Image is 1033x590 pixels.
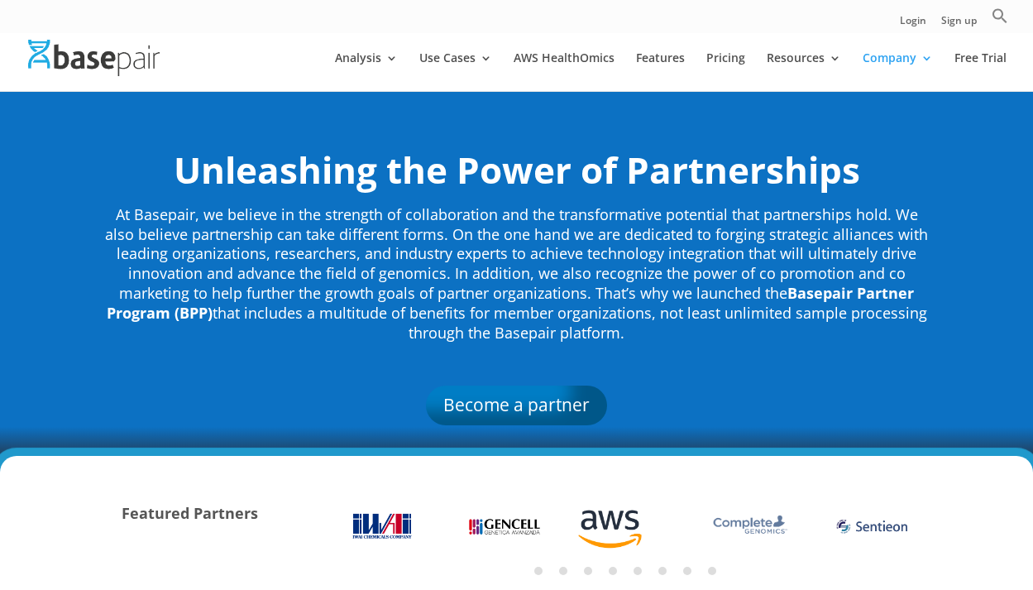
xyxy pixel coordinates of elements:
svg: Search [992,7,1008,24]
a: Become a partner [426,386,607,425]
button: 4 of 2 [609,567,617,575]
button: 5 of 2 [634,567,642,575]
a: Free Trial [954,52,1007,91]
a: AWS HealthOmics [514,52,615,91]
span: At Basepair, we believe in the strength of collaboration and the transformative potential that pa... [105,204,928,343]
button: 7 of 2 [683,567,691,575]
a: Analysis [335,52,398,91]
a: Company [863,52,933,91]
button: 6 of 2 [658,567,667,575]
strong: Featured Partners [122,503,258,523]
img: Basepair [28,40,160,75]
img: sentieon [833,518,911,536]
button: 3 of 2 [584,567,592,575]
a: Login [900,16,926,33]
a: Pricing [706,52,745,91]
a: Sign up [941,16,977,33]
button: 2 of 2 [559,567,567,575]
a: Resources [767,52,841,91]
button: 1 of 2 [534,567,543,575]
strong: Basepair Partner Program (BPP) [107,283,915,323]
a: Search Icon Link [992,7,1008,33]
strong: Unleashing the Power of Partnerships [174,145,860,194]
button: 8 of 2 [708,567,716,575]
a: Use Cases [419,52,492,91]
a: Features [636,52,685,91]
